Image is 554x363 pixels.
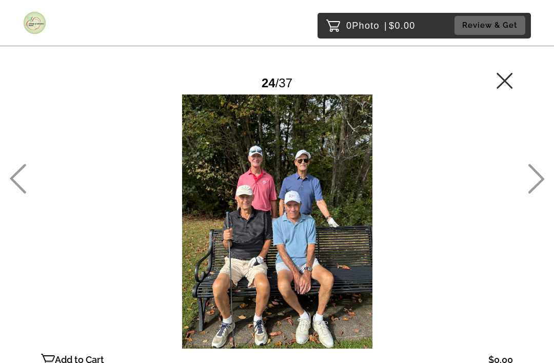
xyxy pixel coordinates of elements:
p: 0 $0.00 [346,17,415,34]
div: / [262,72,292,94]
span: Photo [352,17,380,34]
span: 24 [262,76,275,90]
span: | [384,21,387,31]
button: Review & Get [454,16,525,35]
img: Snapphound Logo [23,11,46,34]
span: 37 [279,76,292,90]
a: Review & Get [454,16,528,35]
